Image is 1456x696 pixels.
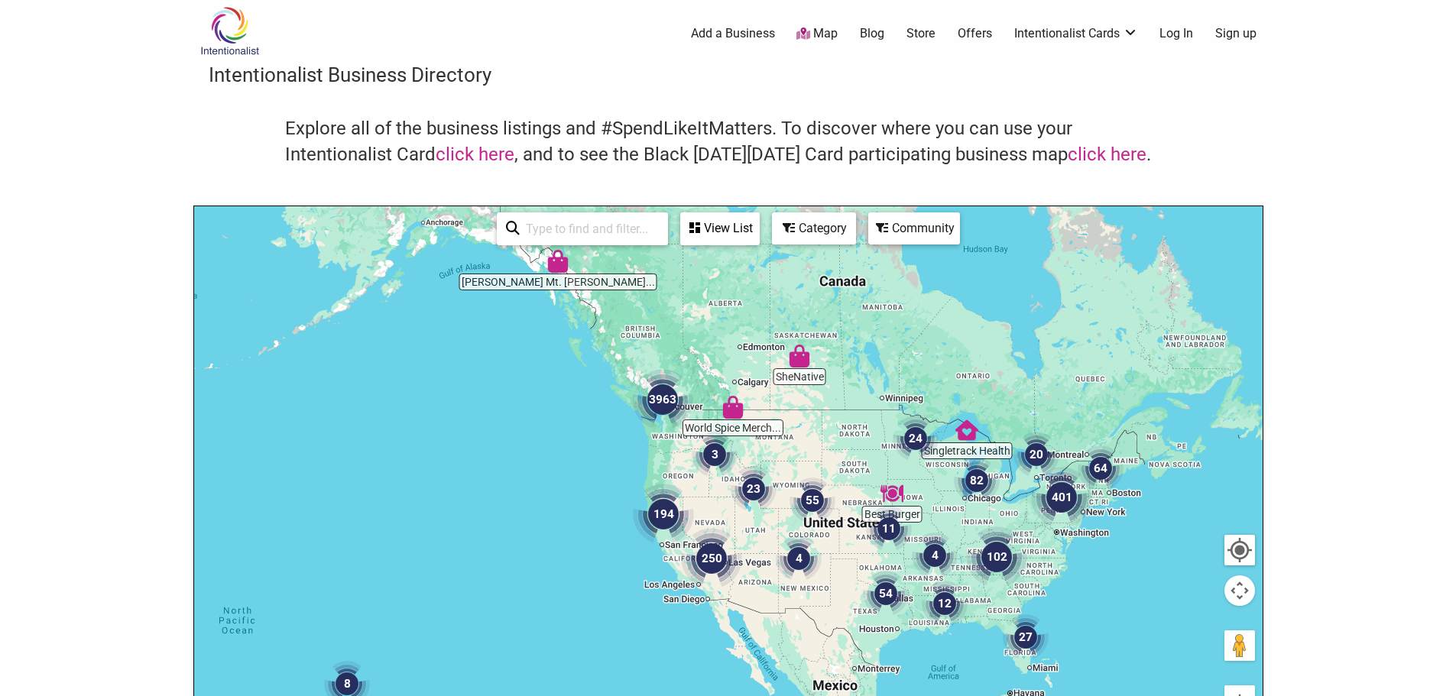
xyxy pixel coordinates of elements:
div: Filter by Community [868,212,960,244]
div: Type to search and filter [497,212,668,245]
a: Sign up [1215,25,1257,42]
button: Map camera controls [1224,575,1255,606]
a: click here [1068,144,1146,165]
a: Blog [860,25,884,42]
h4: Explore all of the business listings and #SpendLikeItMatters. To discover where you can use your ... [285,116,1172,167]
div: 55 [790,477,835,523]
div: 64 [1078,445,1124,491]
div: Singletrack Health [955,419,978,442]
div: 27 [1003,614,1049,660]
div: SheNative [788,345,811,367]
div: 24 [893,416,939,461]
div: World Spice Merchants [722,396,744,419]
button: Your Location [1224,535,1255,565]
h3: Intentionalist Business Directory [209,61,1248,89]
div: Community [870,214,958,243]
a: Offers [958,25,992,42]
div: 401 [1031,467,1092,528]
a: Store [906,25,936,42]
div: Filter by category [772,212,856,244]
div: 194 [633,484,694,545]
div: 23 [731,466,777,512]
div: 12 [922,581,968,626]
div: 4 [776,536,822,581]
img: Intentionalist [193,6,266,56]
div: 82 [954,458,1000,503]
button: Drag Pegman onto the map to open Street View [1224,630,1255,661]
a: Intentionalist Cards [1014,25,1138,42]
div: Category [773,214,854,243]
div: See a list of the visible businesses [680,212,760,245]
a: click here [436,144,514,165]
div: 3963 [632,369,693,430]
div: Best Burger [880,482,903,505]
div: Tripp's Mt. Juneau Trading Post [546,250,569,273]
a: Map [796,25,838,43]
div: 250 [681,528,742,589]
div: 54 [863,571,909,617]
a: Add a Business [691,25,775,42]
div: View List [682,214,758,243]
div: 3 [692,432,738,477]
input: Type to find and filter... [520,214,659,244]
div: 11 [866,506,912,552]
div: 20 [1013,432,1059,477]
div: 4 [912,533,958,578]
a: Log In [1159,25,1193,42]
div: 102 [966,526,1027,588]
